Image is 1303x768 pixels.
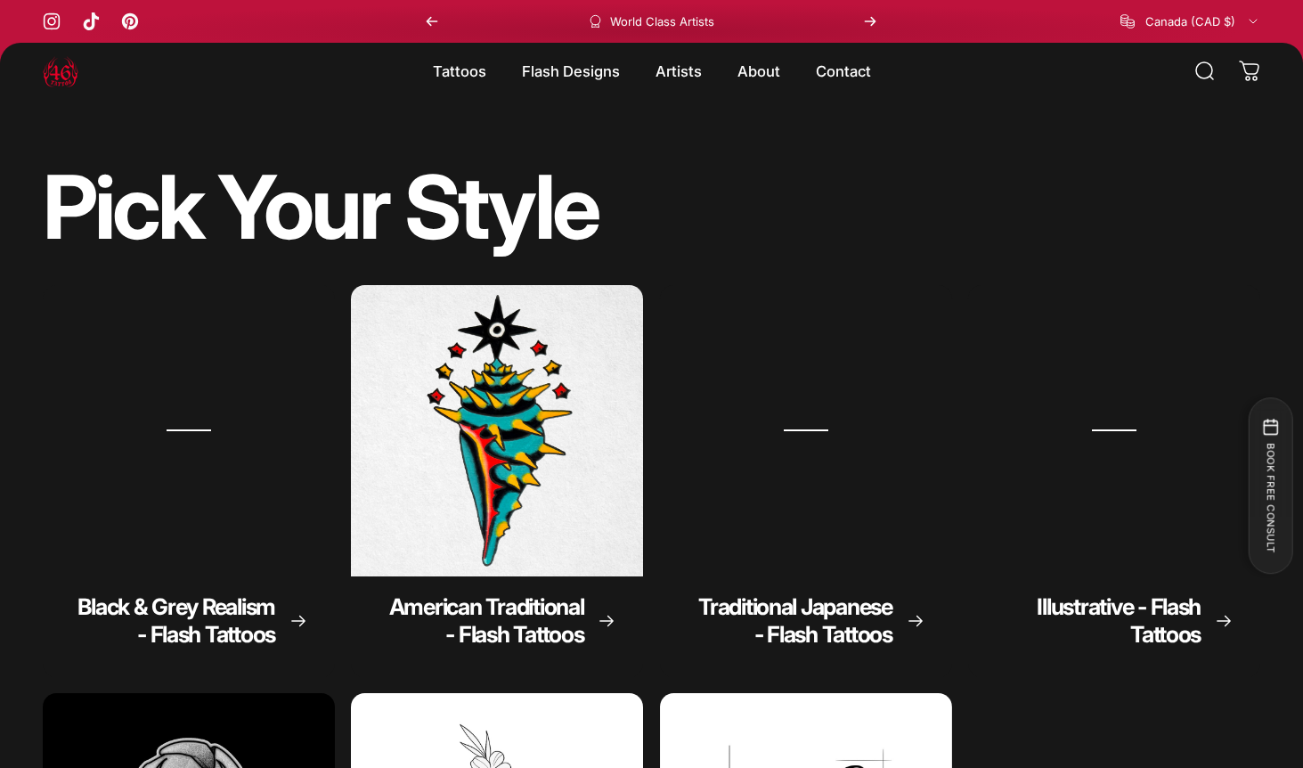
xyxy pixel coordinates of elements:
[404,164,598,252] animate-element: Style
[415,53,504,90] summary: Tattoos
[720,53,798,90] summary: About
[389,593,584,649] span: American Traditional - Flash Tattoos
[43,164,202,252] animate-element: Pick
[698,593,892,649] span: Traditional Japanese - Flash Tattoos
[660,285,952,677] a: Traditional Japanese - Flash Tattoos
[217,164,388,252] animate-element: Your
[638,53,720,90] summary: Artists
[43,285,335,677] a: Black & Grey Realism - Flash Tattoos
[1145,14,1235,29] span: Canada (CAD $)
[1230,52,1269,91] a: 0 items
[351,285,643,677] a: American Traditional - Flash Tattoos
[1037,593,1201,649] span: Illustrative - Flash Tattoos
[1248,397,1292,574] button: BOOK FREE CONSULT
[798,53,889,90] a: Contact
[504,53,638,90] summary: Flash Designs
[968,285,1260,677] a: Illustrative - Flash Tattoos
[77,593,275,649] span: Black & Grey Realism - Flash Tattoos
[415,53,889,90] nav: Primary
[610,14,714,29] p: World Class Artists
